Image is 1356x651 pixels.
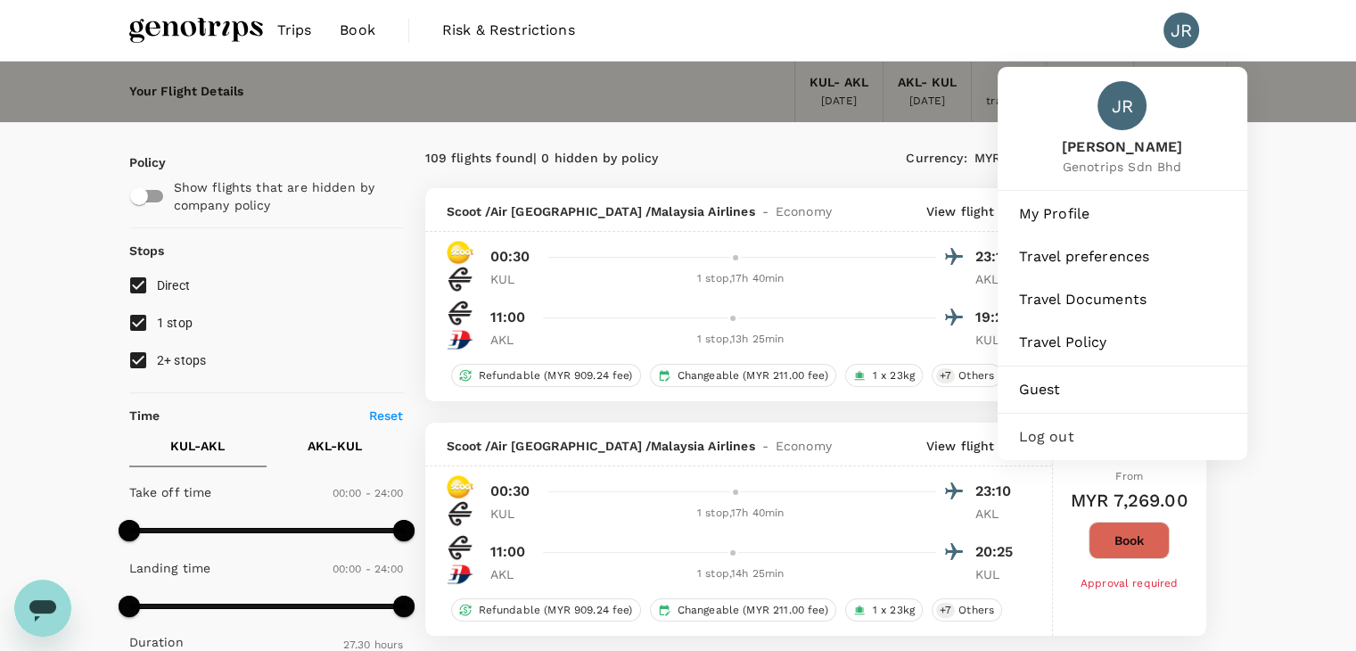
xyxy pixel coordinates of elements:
div: 1 stop , 13h 25min [546,331,936,349]
img: MH [447,326,473,353]
div: Changeable (MYR 211.00 fee) [650,364,836,387]
span: From [1115,470,1143,482]
span: [PERSON_NAME] [1062,137,1182,158]
div: Refundable (MYR 909.24 fee) [451,598,641,622]
p: 00:30 [490,246,530,268]
span: + 7 [936,368,955,383]
p: AKL [975,270,1020,288]
p: KUL [975,565,1020,583]
button: Book [1089,522,1170,559]
p: Take off time [129,483,212,501]
a: Travel Policy [1005,323,1240,362]
span: Others [951,603,1001,618]
span: 1 x 23kg [866,603,922,618]
p: KUL [490,270,535,288]
div: Changeable (MYR 211.00 fee) [650,598,836,622]
p: 20:25 [975,541,1020,563]
span: My Profile [1019,203,1226,225]
p: Show flights that are hidden by company policy [174,178,391,214]
img: MH [447,561,473,588]
img: TR [447,239,473,266]
span: Economy [776,437,832,455]
span: Refundable (MYR 909.24 fee) [472,368,640,383]
p: View flight details [926,437,1041,455]
div: 1 stop , 17h 40min [546,505,936,523]
p: 00:30 [490,481,530,502]
span: Guest [1019,379,1226,400]
div: [DATE] [909,93,945,111]
p: 23:10 [975,246,1020,268]
p: 23:10 [975,481,1020,502]
div: 1 stop , 14h 25min [546,565,936,583]
span: 27.30 hours [343,639,404,651]
p: AKL [490,565,535,583]
a: My Profile [1005,194,1240,234]
span: Scoot / Air [GEOGRAPHIC_DATA] / Malaysia Airlines [447,202,755,220]
p: AKL [490,331,535,349]
div: JR [1097,81,1146,130]
div: KUL - AKL [809,73,868,93]
a: Guest [1005,370,1240,409]
span: Economy [776,202,832,220]
iframe: Button to launch messaging window [14,580,71,637]
img: NZ [447,300,473,326]
span: Others [951,368,1001,383]
strong: Stops [129,243,165,258]
span: - [755,437,776,455]
p: 11:00 [490,541,526,563]
p: Landing time [129,559,211,577]
div: traveller [986,93,1031,111]
span: 00:00 - 24:00 [333,563,404,575]
p: KUL - AKL [170,437,225,455]
p: Policy [129,153,145,171]
img: NZ [447,266,473,293]
span: Genotrips Sdn Bhd [1062,158,1182,176]
img: NZ [447,500,473,527]
span: 00:00 - 24:00 [333,487,404,499]
h6: MYR 7,269.00 [1071,486,1188,515]
span: Travel preferences [1019,246,1226,268]
span: 1 x 23kg [866,368,922,383]
div: AKL - KUL [898,73,957,93]
div: Log out [1005,417,1240,457]
a: Travel Documents [1005,280,1240,319]
span: Travel Documents [1019,289,1226,310]
p: AKL - KUL [308,437,362,455]
span: Risk & Restrictions [442,20,575,41]
span: Approval required [1081,577,1179,589]
img: Genotrips - ALL [129,11,263,50]
span: Scoot / Air [GEOGRAPHIC_DATA] / Malaysia Airlines [447,437,755,455]
div: 109 flights found | 0 hidden by policy [425,149,816,169]
span: + 7 [936,603,955,618]
div: [DATE] [821,93,857,111]
p: Time [129,407,160,424]
span: Book [340,20,375,41]
span: Direct [157,278,191,293]
div: +7Others [932,598,1002,622]
p: AKL [975,505,1020,523]
span: Travel Policy [1019,332,1226,353]
img: NZ [447,534,473,561]
span: Log out [1019,426,1226,448]
span: 2+ stops [157,353,207,367]
span: Refundable (MYR 909.24 fee) [472,603,640,618]
p: KUL [975,331,1020,349]
span: - [755,202,776,220]
div: Your Flight Details [129,82,244,102]
span: Changeable (MYR 211.00 fee) [670,368,835,383]
div: 1 x 23kg [845,598,923,622]
img: TR [447,474,473,500]
p: View flight details [926,202,1041,220]
span: Changeable (MYR 211.00 fee) [670,603,835,618]
p: 19:25 [975,307,1020,328]
p: Reset [369,407,404,424]
div: JR [1163,12,1199,48]
div: 1 stop , 17h 40min [546,270,936,288]
div: 1 x 23kg [845,364,923,387]
div: +7Others [932,364,1002,387]
span: 1 stop [157,316,193,330]
div: Refundable (MYR 909.24 fee) [451,364,641,387]
a: Travel preferences [1005,237,1240,276]
p: Duration [129,633,184,651]
p: KUL [490,505,535,523]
